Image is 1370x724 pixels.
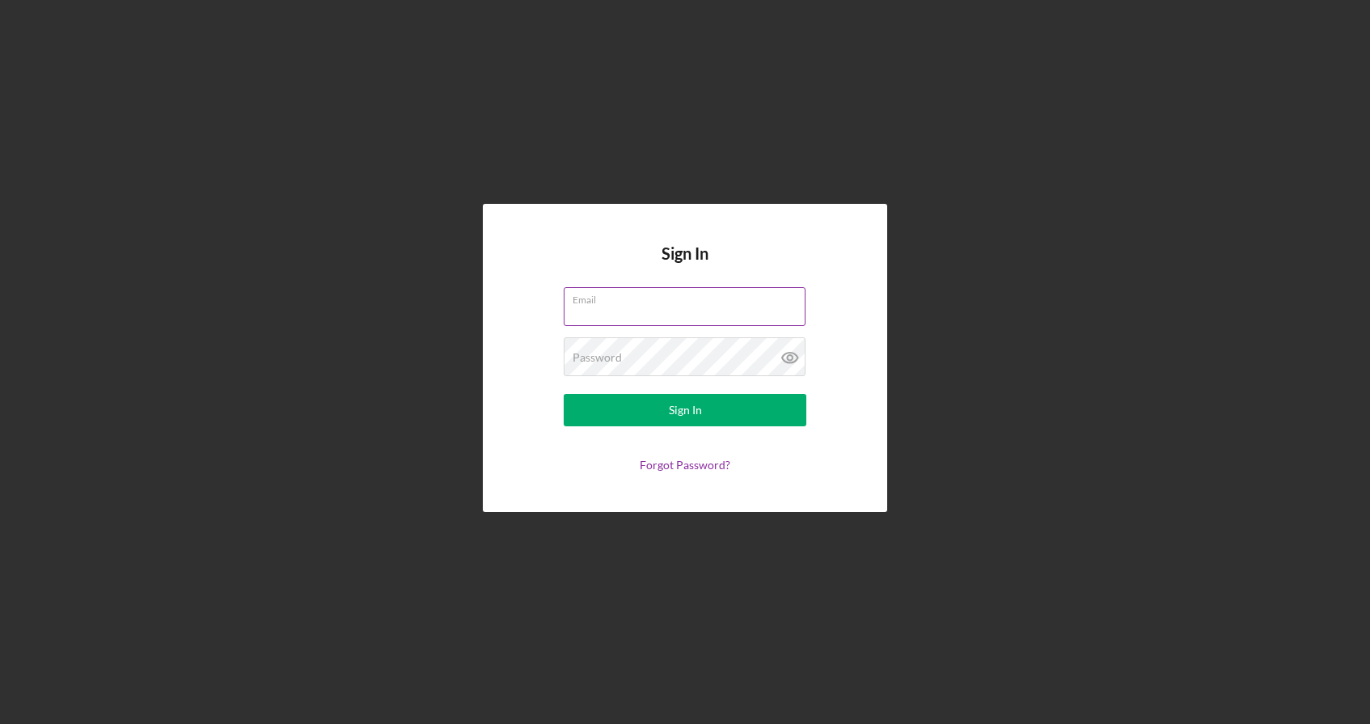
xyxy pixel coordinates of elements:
label: Email [573,288,806,306]
div: Sign In [669,394,702,426]
h4: Sign In [662,244,708,287]
a: Forgot Password? [640,458,730,472]
label: Password [573,351,622,364]
button: Sign In [564,394,806,426]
